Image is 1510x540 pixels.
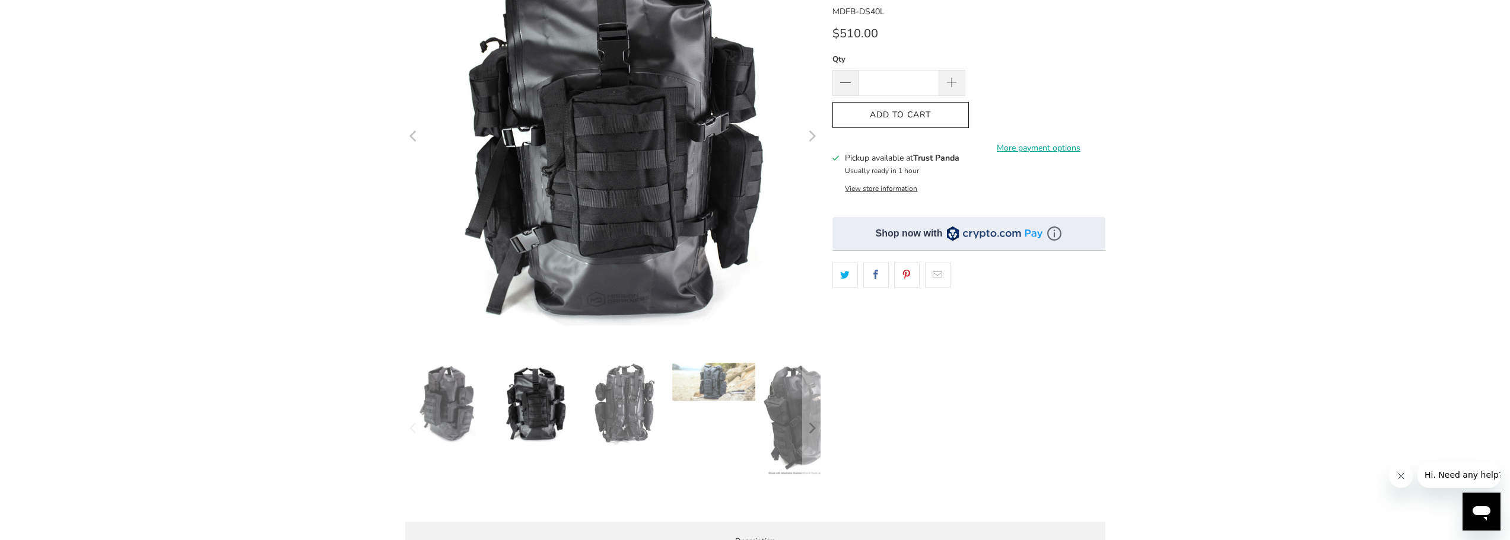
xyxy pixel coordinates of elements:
[832,308,1105,347] iframe: Reviews Widget
[863,263,889,287] a: Share this on Facebook
[845,152,959,164] h3: Pickup available at
[832,102,969,129] button: Add to Cart
[832,6,885,17] span: MDFB-DS40L
[7,8,85,18] span: Hi. Need any help?
[832,263,858,287] a: Share this on Twitter
[913,152,959,164] b: Trust Panda
[405,363,424,495] button: Previous
[925,263,950,287] a: Email this to a friend
[845,110,956,120] span: Add to Cart
[845,184,917,193] button: View store information
[832,53,965,66] label: Qty
[1389,464,1413,488] iframe: Close message
[1463,493,1501,531] iframe: Button to launch messaging window
[672,363,755,401] img: Mission Darkness Dry Shield Faraday Backpack 40L Drybag - Trust Panda
[845,166,919,175] small: Usually ready in 1 hour
[972,142,1105,155] a: More payment options
[494,363,577,446] img: Mission Darkness Dry Shield Faraday Backpack 40L Drybag - Trust Panda
[802,363,821,495] button: Next
[894,263,920,287] a: Share this on Pinterest
[1417,462,1501,488] iframe: Message from company
[832,25,878,41] span: $510.00
[876,227,943,240] div: Shop now with
[761,363,844,477] img: Mission Darkness Dry Shield Faraday Backpack 40L Drybag - Trust Panda
[405,363,488,446] img: Mission Darkness Dry Shield Faraday Backpack 40L Drybag
[583,363,666,446] img: Mission Darkness Dry Shield Faraday Backpack 40L Drybag - Trust Panda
